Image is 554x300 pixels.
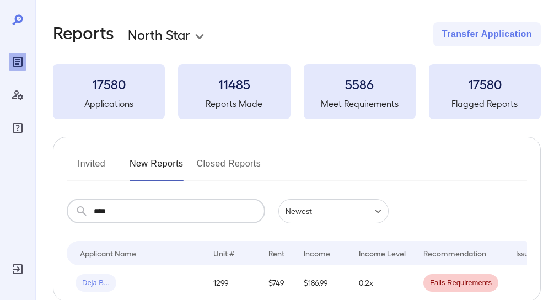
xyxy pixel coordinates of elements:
button: Transfer Application [433,22,541,46]
button: New Reports [130,155,184,181]
div: Log Out [9,260,26,278]
span: Deja B... [76,278,116,288]
h3: 17580 [53,75,165,93]
h3: 5586 [304,75,416,93]
h5: Reports Made [178,97,290,110]
h5: Meet Requirements [304,97,416,110]
div: Recommendation [423,247,486,260]
h2: Reports [53,22,114,46]
div: Income [304,247,330,260]
button: Invited [67,155,116,181]
div: Applicant Name [80,247,136,260]
div: Manage Users [9,86,26,104]
span: Fails Requirements [423,278,498,288]
p: North Star [128,25,190,43]
div: Reports [9,53,26,71]
div: Income Level [359,247,406,260]
div: Rent [268,247,286,260]
h5: Applications [53,97,165,110]
h3: 17580 [429,75,541,93]
button: Closed Reports [197,155,261,181]
div: Unit # [213,247,234,260]
div: FAQ [9,119,26,137]
summary: 17580Applications11485Reports Made5586Meet Requirements17580Flagged Reports [53,64,541,119]
div: Issue [516,247,534,260]
h5: Flagged Reports [429,97,541,110]
div: Newest [278,199,389,223]
h3: 11485 [178,75,290,93]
